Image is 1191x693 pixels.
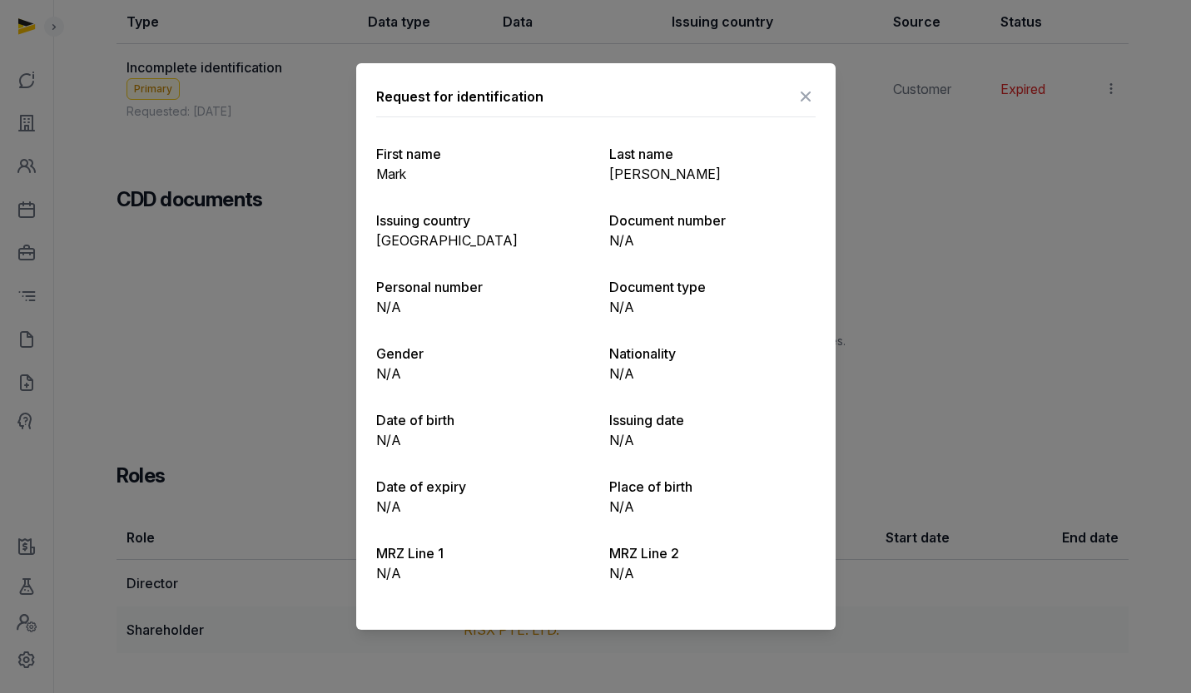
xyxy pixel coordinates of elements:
[376,563,583,583] p: N/A
[376,297,583,317] p: N/A
[609,563,816,583] p: N/A
[609,344,816,364] p: Nationality
[376,410,583,430] p: Date of birth
[609,364,816,384] p: N/A
[376,210,583,230] p: Issuing country
[376,277,583,297] p: Personal number
[376,144,583,164] p: First name
[609,410,816,430] p: Issuing date
[376,497,583,517] p: N/A
[609,297,816,317] p: N/A
[376,430,583,450] p: N/A
[609,230,816,250] p: N/A
[376,164,583,184] p: Mark
[609,543,816,563] p: MRZ Line 2
[376,344,583,364] p: Gender
[376,87,543,106] div: Request for identification
[609,477,816,497] p: Place of birth
[609,210,816,230] p: Document number
[376,230,583,250] p: [GEOGRAPHIC_DATA]
[609,164,816,184] p: [PERSON_NAME]
[609,430,816,450] p: N/A
[609,497,816,517] p: N/A
[376,477,583,497] p: Date of expiry
[376,543,583,563] p: MRZ Line 1
[609,144,816,164] p: Last name
[376,364,583,384] p: N/A
[609,277,816,297] p: Document type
